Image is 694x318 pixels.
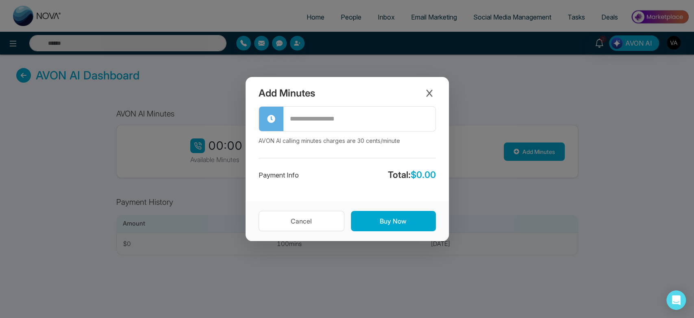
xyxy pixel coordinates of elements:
[259,170,299,180] span: Payment Info
[423,87,436,100] button: Close modal
[388,168,436,182] span: Total:
[351,211,436,231] button: Buy Now
[666,290,686,310] div: Open Intercom Messenger
[411,169,436,180] span: $ 0.00
[259,211,344,231] button: Cancel
[259,88,315,99] h2: Add Minutes
[259,136,436,145] p: AVON AI calling minutes charges are 30 cents/minute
